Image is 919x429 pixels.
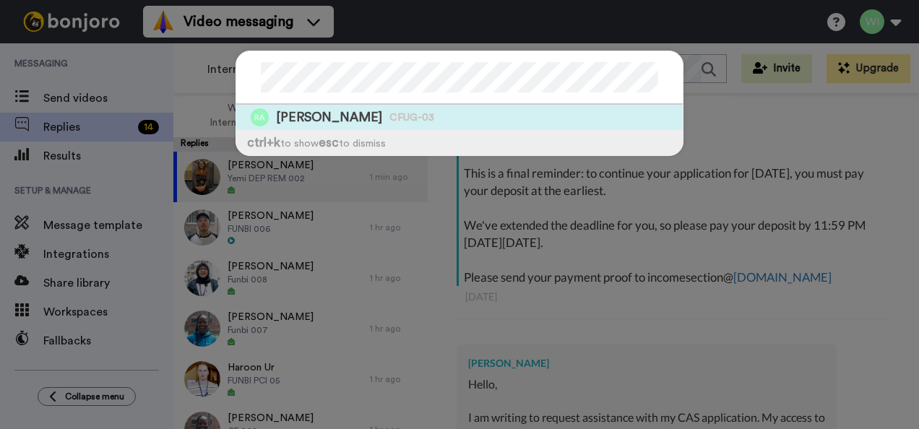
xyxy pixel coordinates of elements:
span: esc [319,136,339,149]
div: to show to dismiss [236,130,683,155]
span: [PERSON_NAME] [276,108,382,126]
span: CFUG-03 [389,110,434,125]
span: ctrl +k [247,136,280,149]
a: Image of Rana Ali[PERSON_NAME]CFUG-03 [236,105,683,130]
img: Image of Rana Ali [251,108,269,126]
